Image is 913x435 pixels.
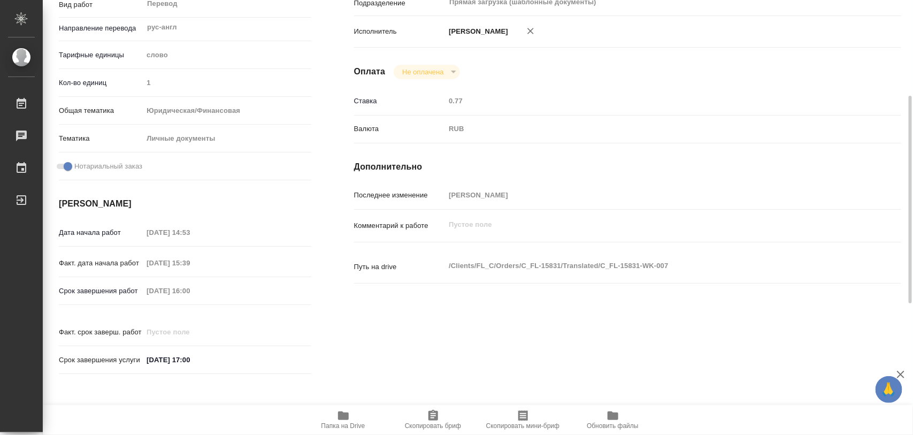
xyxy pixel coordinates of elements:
button: Обновить файлы [568,405,658,435]
p: Валюта [354,124,446,134]
input: Пустое поле [143,75,311,90]
input: Пустое поле [143,283,236,299]
p: Дата начала работ [59,227,143,238]
p: Ставка [354,96,446,106]
input: Пустое поле [445,93,855,109]
p: [PERSON_NAME] [445,26,508,37]
p: Путь на drive [354,262,446,272]
p: Направление перевода [59,23,143,34]
textarea: /Clients/FL_C/Orders/C_FL-15831/Translated/C_FL-15831-WK-007 [445,257,855,275]
div: Юридическая/Финансовая [143,102,311,120]
p: Срок завершения услуги [59,355,143,365]
span: Обновить файлы [587,422,639,430]
p: Кол-во единиц [59,78,143,88]
span: Нотариальный заказ [74,161,142,172]
span: Папка на Drive [321,422,365,430]
p: Тарифные единицы [59,50,143,60]
span: Скопировать бриф [405,422,461,430]
div: RUB [445,120,855,138]
button: Папка на Drive [298,405,388,435]
button: Не оплачена [399,67,447,77]
h4: Оплата [354,65,386,78]
input: Пустое поле [143,324,236,340]
p: Факт. срок заверш. работ [59,327,143,338]
p: Факт. дата начала работ [59,258,143,269]
div: Не оплачена [394,65,459,79]
span: 🙏 [880,378,898,401]
button: Скопировать бриф [388,405,478,435]
span: Скопировать мини-бриф [486,422,559,430]
input: Пустое поле [445,187,855,203]
button: Удалить исполнителя [519,19,542,43]
p: Комментарий к работе [354,220,446,231]
div: Личные документы [143,129,311,148]
input: Пустое поле [143,225,236,240]
p: Общая тематика [59,105,143,116]
h4: Дополнительно [354,161,901,173]
button: Скопировать мини-бриф [478,405,568,435]
input: Пустое поле [143,255,236,271]
p: Срок завершения работ [59,286,143,296]
input: ✎ Введи что-нибудь [143,352,236,368]
button: 🙏 [876,376,902,403]
p: Последнее изменение [354,190,446,201]
h4: [PERSON_NAME] [59,197,311,210]
p: Тематика [59,133,143,144]
p: Исполнитель [354,26,446,37]
div: слово [143,46,311,64]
